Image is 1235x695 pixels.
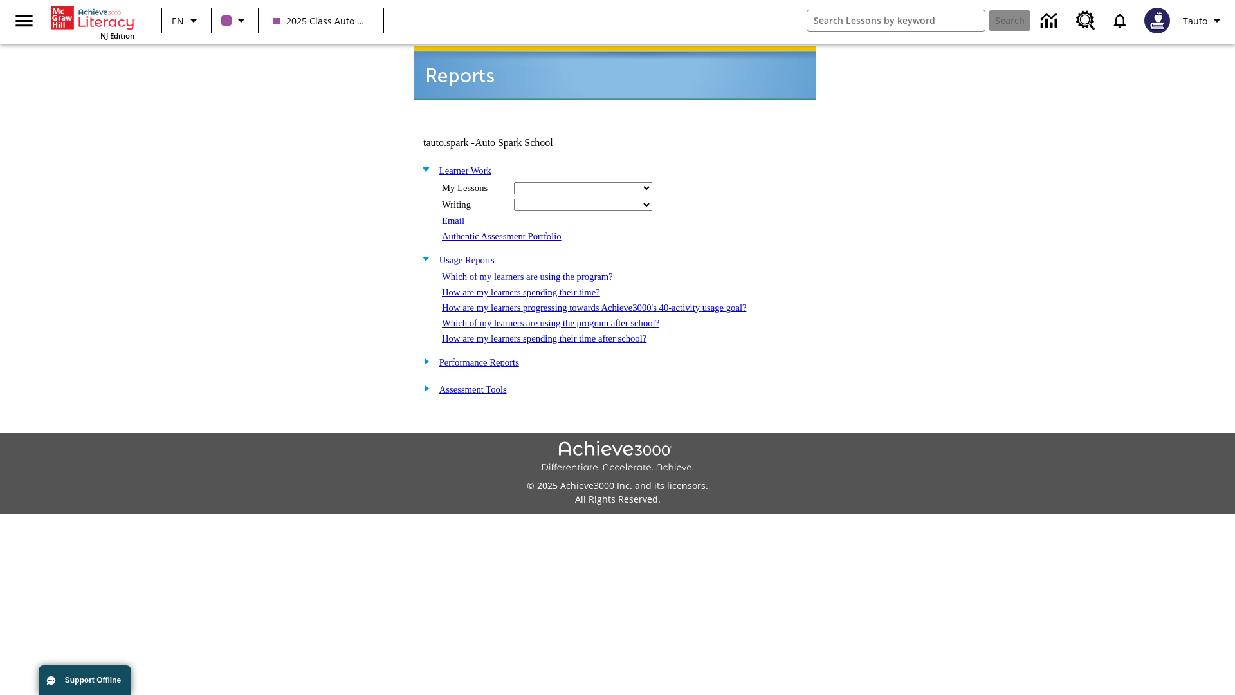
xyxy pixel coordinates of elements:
[439,384,507,394] a: Assessment Tools
[1144,8,1170,33] img: Avatar
[417,355,430,367] img: plus.gif
[442,199,506,210] div: Writing
[417,253,430,264] img: minus.gif
[414,46,816,100] img: header
[1068,3,1103,38] a: Resource Center, Will open in new tab
[439,357,519,367] a: Performance Reports
[5,2,43,40] button: Open side menu
[423,137,660,149] td: tauto.spark -
[442,231,562,241] a: Authentic Assessment Portfolio
[442,302,747,313] a: How are my learners progressing towards Achieve3000's 40-activity usage goal?
[442,287,600,297] a: How are my learners spending their time?
[439,255,495,265] a: Usage Reports
[439,165,491,176] a: Learner Work
[442,183,506,194] div: My Lessons
[1033,3,1068,39] a: Data Center
[39,665,131,695] button: Support Offline
[273,14,369,28] span: 2025 Class Auto Grade 13
[417,163,430,175] img: minus.gif
[51,4,134,41] div: Home
[1137,4,1178,37] button: Select a new avatar
[166,9,207,32] button: Language: EN, Select a language
[442,333,646,344] a: How are my learners spending their time after school?
[1183,14,1207,28] span: Tauto
[442,272,613,282] a: Which of my learners are using the program?
[1103,4,1137,37] a: Notifications
[100,31,134,41] span: NJ Edition
[1178,9,1230,32] button: Profile/Settings
[541,441,694,474] img: Achieve3000 Differentiate Accelerate Achieve
[65,676,121,685] span: Support Offline
[442,216,464,226] a: Email
[216,9,254,32] button: Class color is purple. Change class color
[417,382,430,394] img: plus.gif
[442,318,659,328] a: Which of my learners are using the program after school?
[172,14,184,28] span: EN
[475,137,553,148] nobr: Auto Spark School
[807,10,985,31] input: search field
